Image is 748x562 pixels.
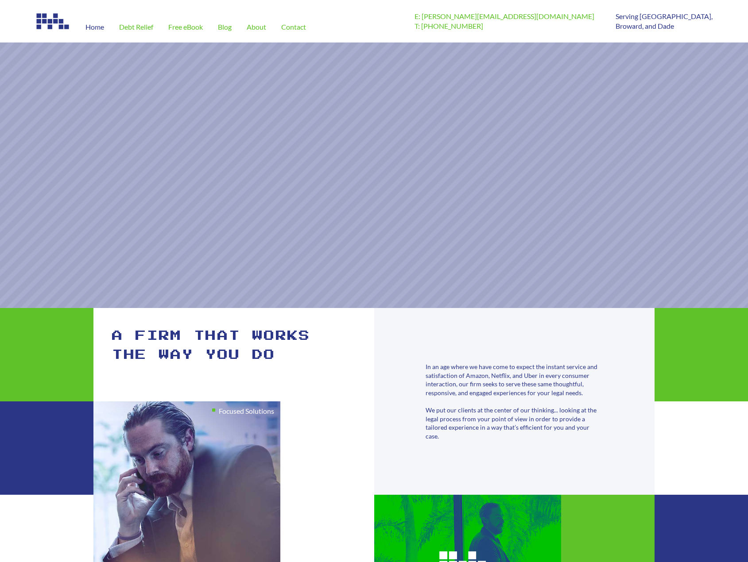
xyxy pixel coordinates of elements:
a: Contact [274,12,314,42]
p: Serving [GEOGRAPHIC_DATA], Broward, and Dade [616,12,713,31]
span: Blog [218,23,232,31]
h1: Focused Solutions [219,408,274,415]
img: Image [35,12,71,31]
a: About [239,12,274,42]
h1: A firm that works the way you do [112,327,357,365]
span: About [247,23,266,31]
a: T: [PHONE_NUMBER] [415,22,483,30]
span: Home [85,23,104,31]
a: E: [PERSON_NAME][EMAIL_ADDRESS][DOMAIN_NAME] [415,12,594,20]
a: Blog [210,12,239,42]
a: Debt Relief [112,12,161,42]
div: In an age where we have come to expect the instant service and satisfaction of Amazon, Netflix, a... [426,362,603,440]
span: Debt Relief [119,23,153,31]
rs-layer: Pivot Under Pressure [66,103,233,148]
span: Free eBook [168,23,203,31]
a: Home [78,12,112,42]
a: Free eBook [161,12,210,42]
span: Contact [281,23,306,31]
